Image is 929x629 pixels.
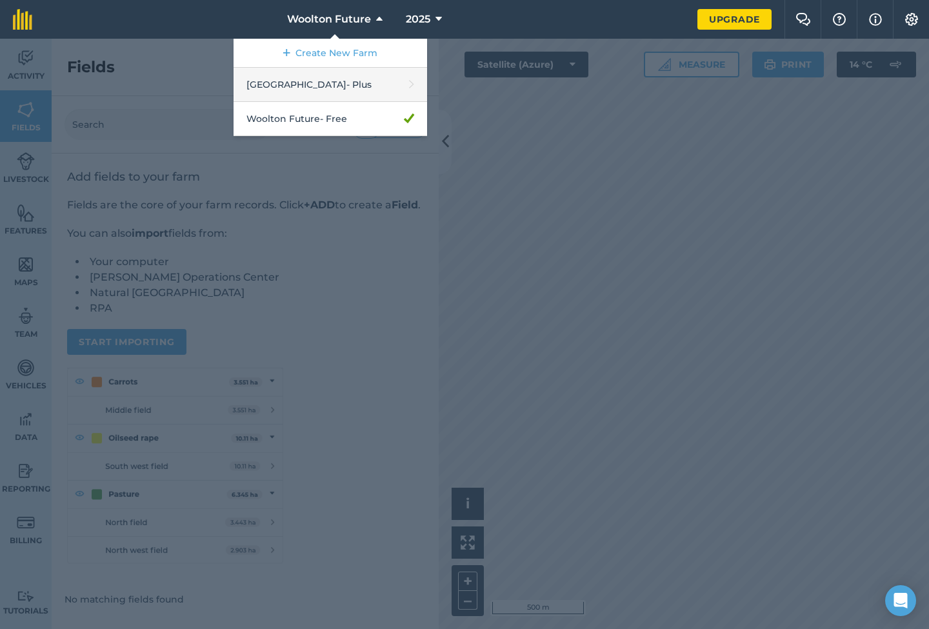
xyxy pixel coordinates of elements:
[697,9,772,30] a: Upgrade
[234,68,427,102] a: [GEOGRAPHIC_DATA]- Plus
[406,12,430,27] span: 2025
[869,12,882,27] img: svg+xml;base64,PHN2ZyB4bWxucz0iaHR0cDovL3d3dy53My5vcmcvMjAwMC9zdmciIHdpZHRoPSIxNyIgaGVpZ2h0PSIxNy...
[885,585,916,616] div: Open Intercom Messenger
[832,13,847,26] img: A question mark icon
[13,9,32,30] img: fieldmargin Logo
[904,13,919,26] img: A cog icon
[234,102,427,136] a: Woolton Future- Free
[287,12,371,27] span: Woolton Future
[795,13,811,26] img: Two speech bubbles overlapping with the left bubble in the forefront
[234,39,427,68] a: Create New Farm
